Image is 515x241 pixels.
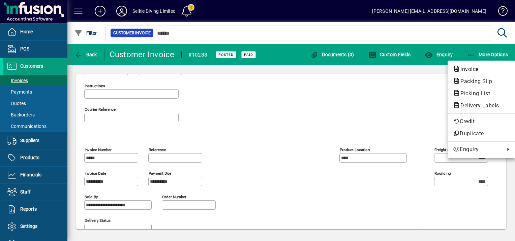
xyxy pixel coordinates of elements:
span: Delivery Labels [453,102,503,109]
span: Credit [453,117,510,126]
span: Duplicate [453,130,510,138]
span: Packing Slip [453,78,495,84]
span: Invoice [453,66,482,72]
span: Enquiry [453,145,502,153]
span: Picking List [453,90,493,97]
